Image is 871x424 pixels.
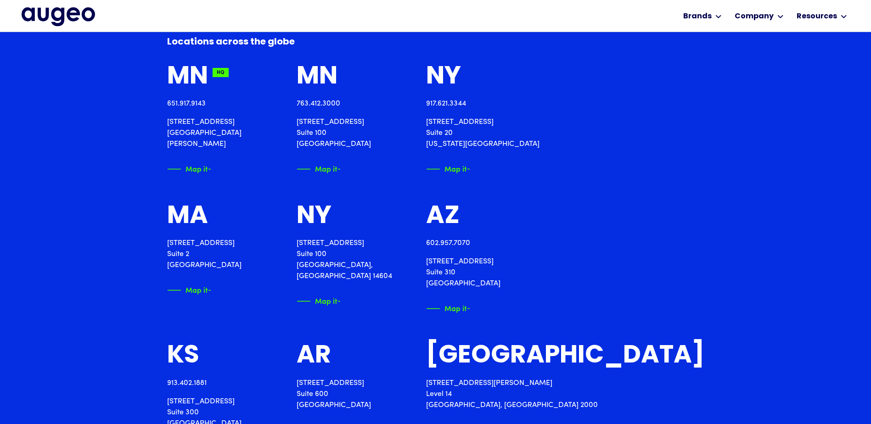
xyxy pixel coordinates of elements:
div: NY [426,64,461,91]
a: Map itArrow symbol in bright green pointing right to indicate an active link. [426,304,470,313]
a: Map itArrow symbol in bright green pointing right to indicate an active link. [167,164,211,174]
div: Map it [315,163,337,173]
a: 913.402.1881 [167,379,207,387]
p: [STREET_ADDRESS] Suite 20 [US_STATE][GEOGRAPHIC_DATA] [426,117,539,150]
a: home [22,7,95,26]
div: Resources [797,11,837,22]
div: Map it [185,163,208,173]
p: [STREET_ADDRESS] Suite 100 [GEOGRAPHIC_DATA] [297,117,371,150]
div: Map it [185,284,208,294]
p: [STREET_ADDRESS] Suite 2 [GEOGRAPHIC_DATA] [167,238,242,271]
img: Arrow symbol in bright green pointing right to indicate an active link. [337,296,351,306]
div: MN [297,64,337,91]
img: Arrow symbol in bright green pointing right to indicate an active link. [337,164,351,174]
div: Brands [683,11,712,22]
div: Company [735,11,774,22]
img: Arrow symbol in bright green pointing right to indicate an active link. [208,164,222,174]
div: Map it [444,302,467,312]
div: Map it [444,163,467,173]
p: [STREET_ADDRESS] Suite 310 [GEOGRAPHIC_DATA] [426,256,500,289]
div: Map it [315,295,337,305]
img: Augeo's full logo in midnight blue. [22,7,95,26]
div: MA [167,203,208,230]
img: Arrow symbol in bright green pointing right to indicate an active link. [467,164,481,174]
h6: Locations across the globe [167,35,483,49]
a: Map itArrow symbol in bright green pointing right to indicate an active link. [426,164,470,174]
a: Map itArrow symbol in bright green pointing right to indicate an active link. [297,164,340,174]
div: AZ [426,203,460,230]
img: Arrow symbol in bright green pointing right to indicate an active link. [208,285,222,295]
a: Map itArrow symbol in bright green pointing right to indicate an active link. [167,285,211,295]
div: [GEOGRAPHIC_DATA] [426,343,704,370]
p: [STREET_ADDRESS] [GEOGRAPHIC_DATA][PERSON_NAME] [167,117,275,150]
div: NY [297,203,332,230]
div: MN [167,64,208,91]
img: Arrow symbol in bright green pointing right to indicate an active link. [467,304,481,313]
a: 763.412.3000 [297,100,340,107]
p: [STREET_ADDRESS] Suite 100 [GEOGRAPHIC_DATA], [GEOGRAPHIC_DATA] 14604 [297,238,404,282]
p: [STREET_ADDRESS] Suite 600 [GEOGRAPHIC_DATA] [297,378,371,411]
a: Map itArrow symbol in bright green pointing right to indicate an active link. [297,296,340,306]
a: 651.917.9143 [167,100,206,107]
a: 602.957.7070 [426,240,470,247]
div: AR [297,343,331,370]
p: [STREET_ADDRESS][PERSON_NAME] Level 14 [GEOGRAPHIC_DATA], [GEOGRAPHIC_DATA] 2000 [426,378,704,411]
div: HQ [213,68,229,77]
div: KS [167,343,199,370]
a: 917.621.3344 [426,100,466,107]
